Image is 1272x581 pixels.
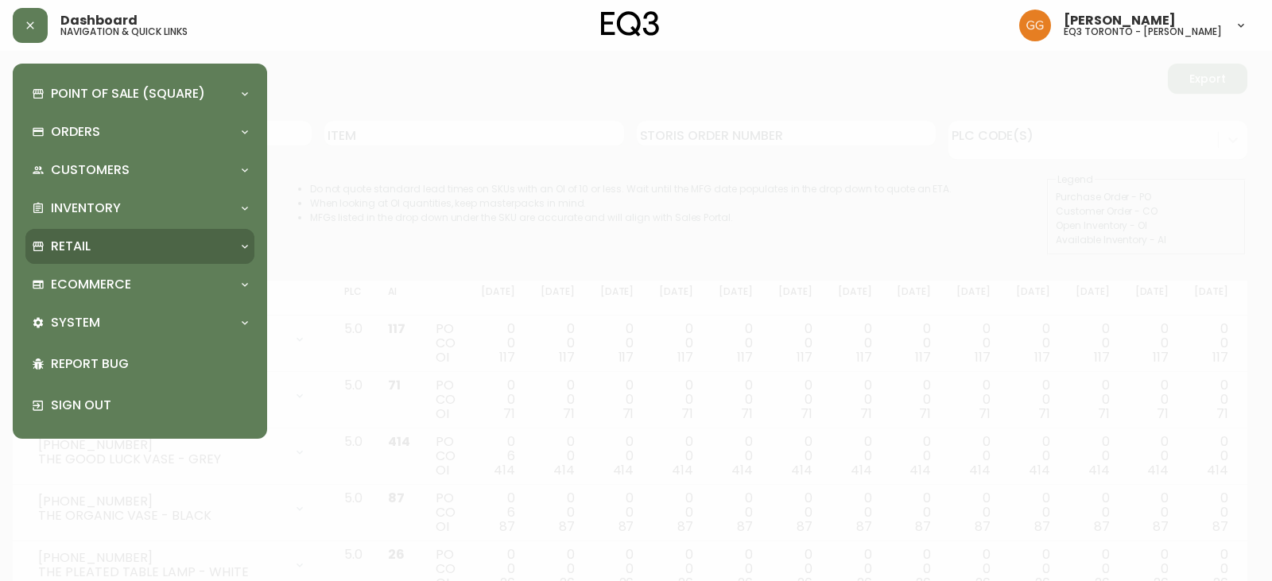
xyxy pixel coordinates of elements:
div: Orders [25,114,254,149]
div: Ecommerce [25,267,254,302]
p: Retail [51,238,91,255]
span: [PERSON_NAME] [1064,14,1176,27]
p: Point of Sale (Square) [51,85,205,103]
img: dbfc93a9366efef7dcc9a31eef4d00a7 [1019,10,1051,41]
p: Report Bug [51,355,248,373]
div: Inventory [25,191,254,226]
h5: navigation & quick links [60,27,188,37]
p: Customers [51,161,130,179]
div: Point of Sale (Square) [25,76,254,111]
div: System [25,305,254,340]
p: System [51,314,100,331]
div: Report Bug [25,343,254,385]
p: Ecommerce [51,276,131,293]
div: Retail [25,229,254,264]
img: logo [601,11,660,37]
p: Orders [51,123,100,141]
span: Dashboard [60,14,138,27]
div: Sign Out [25,385,254,426]
p: Sign Out [51,397,248,414]
h5: eq3 toronto - [PERSON_NAME] [1064,27,1222,37]
div: Customers [25,153,254,188]
p: Inventory [51,199,121,217]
